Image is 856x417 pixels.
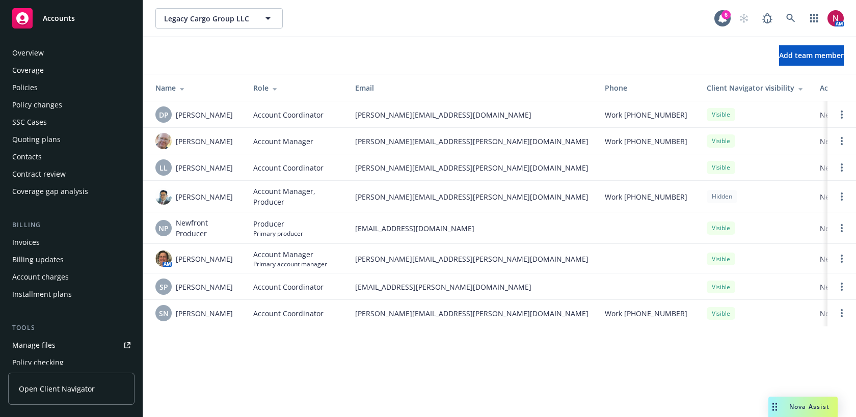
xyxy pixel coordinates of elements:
[8,183,135,200] a: Coverage gap analysis
[176,308,233,319] span: [PERSON_NAME]
[707,221,735,234] div: Visible
[605,308,687,319] span: Work [PHONE_NUMBER]
[253,82,339,93] div: Role
[19,383,95,394] span: Open Client Navigator
[721,10,731,19] div: 6
[355,162,588,173] span: [PERSON_NAME][EMAIL_ADDRESS][PERSON_NAME][DOMAIN_NAME]
[12,269,69,285] div: Account charges
[12,252,64,268] div: Billing updates
[8,149,135,165] a: Contacts
[768,397,781,417] div: Drag to move
[176,162,233,173] span: [PERSON_NAME]
[779,50,844,60] span: Add team member
[707,307,735,320] div: Visible
[12,337,56,353] div: Manage files
[707,108,735,121] div: Visible
[605,82,690,93] div: Phone
[707,190,737,203] div: Hidden
[836,108,848,121] a: Open options
[605,136,687,147] span: Work [PHONE_NUMBER]
[155,133,172,149] img: photo
[8,286,135,302] a: Installment plans
[155,251,172,267] img: photo
[8,97,135,113] a: Policy changes
[8,337,135,353] a: Manage files
[12,166,66,182] div: Contract review
[176,109,233,120] span: [PERSON_NAME]
[804,8,824,29] a: Switch app
[12,79,38,96] div: Policies
[8,323,135,333] div: Tools
[12,97,62,113] div: Policy changes
[8,4,135,33] a: Accounts
[12,45,44,61] div: Overview
[8,131,135,148] a: Quoting plans
[253,308,324,319] span: Account Coordinator
[12,114,47,130] div: SSC Cases
[836,253,848,265] a: Open options
[768,397,838,417] button: Nova Assist
[8,354,135,371] a: Policy checking
[8,114,135,130] a: SSC Cases
[8,45,135,61] a: Overview
[789,402,830,411] span: Nova Assist
[12,62,44,78] div: Coverage
[8,62,135,78] a: Coverage
[253,260,327,268] span: Primary account manager
[158,223,169,234] span: NP
[253,218,303,229] span: Producer
[707,281,735,293] div: Visible
[707,82,804,93] div: Client Navigator visibility
[159,308,169,319] span: SN
[164,13,252,24] span: Legacy Cargo Group LLC
[707,134,735,147] div: Visible
[827,10,844,26] img: photo
[176,136,233,147] span: [PERSON_NAME]
[707,161,735,174] div: Visible
[355,136,588,147] span: [PERSON_NAME][EMAIL_ADDRESS][PERSON_NAME][DOMAIN_NAME]
[253,249,327,260] span: Account Manager
[836,222,848,234] a: Open options
[707,253,735,265] div: Visible
[155,8,283,29] button: Legacy Cargo Group LLC
[176,254,233,264] span: [PERSON_NAME]
[159,109,169,120] span: DP
[155,82,237,93] div: Name
[836,161,848,174] a: Open options
[8,234,135,251] a: Invoices
[253,162,324,173] span: Account Coordinator
[12,286,72,302] div: Installment plans
[12,354,64,371] div: Policy checking
[159,282,168,292] span: SP
[12,149,42,165] div: Contacts
[836,135,848,147] a: Open options
[757,8,778,29] a: Report a Bug
[12,183,88,200] div: Coverage gap analysis
[253,229,303,238] span: Primary producer
[836,190,848,203] a: Open options
[8,220,135,230] div: Billing
[355,191,588,202] span: [PERSON_NAME][EMAIL_ADDRESS][PERSON_NAME][DOMAIN_NAME]
[159,162,168,173] span: LL
[155,188,172,205] img: photo
[8,79,135,96] a: Policies
[355,308,588,319] span: [PERSON_NAME][EMAIL_ADDRESS][PERSON_NAME][DOMAIN_NAME]
[355,109,588,120] span: [PERSON_NAME][EMAIL_ADDRESS][DOMAIN_NAME]
[355,282,588,292] span: [EMAIL_ADDRESS][PERSON_NAME][DOMAIN_NAME]
[8,252,135,268] a: Billing updates
[605,191,687,202] span: Work [PHONE_NUMBER]
[176,191,233,202] span: [PERSON_NAME]
[253,136,313,147] span: Account Manager
[176,217,237,239] span: Newfront Producer
[253,109,324,120] span: Account Coordinator
[355,254,588,264] span: [PERSON_NAME][EMAIL_ADDRESS][PERSON_NAME][DOMAIN_NAME]
[253,282,324,292] span: Account Coordinator
[43,14,75,22] span: Accounts
[781,8,801,29] a: Search
[12,131,61,148] div: Quoting plans
[8,166,135,182] a: Contract review
[779,45,844,66] button: Add team member
[836,281,848,293] a: Open options
[253,186,339,207] span: Account Manager, Producer
[734,8,754,29] a: Start snowing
